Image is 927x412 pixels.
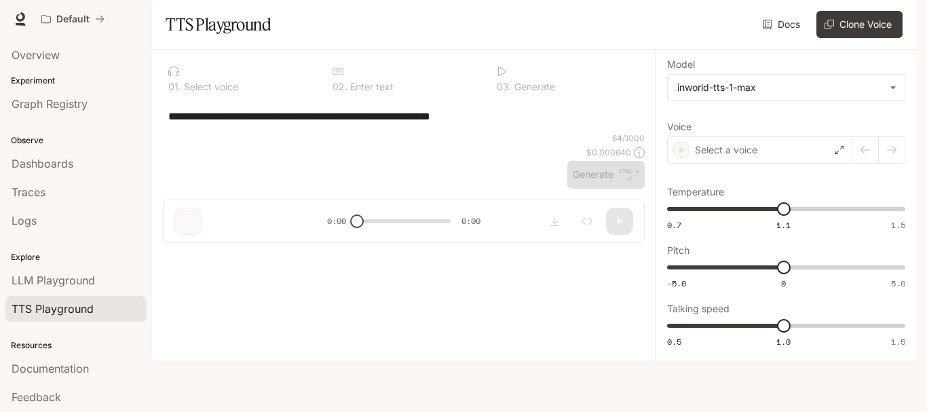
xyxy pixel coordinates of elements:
[667,336,681,348] span: 0.5
[891,219,905,231] span: 1.5
[512,82,555,92] p: Generate
[667,246,689,255] p: Pitch
[667,219,681,231] span: 0.7
[168,82,181,92] p: 0 1 .
[586,147,631,158] p: $ 0.000640
[181,82,238,92] p: Select voice
[166,11,271,38] h1: TTS Playground
[760,11,806,38] a: Docs
[497,82,512,92] p: 0 3 .
[891,278,905,289] span: 5.0
[667,187,724,197] p: Temperature
[668,75,905,100] div: inworld-tts-1-max
[333,82,347,92] p: 0 2 .
[667,278,686,289] span: -5.0
[56,14,90,25] p: Default
[667,304,730,314] p: Talking speed
[667,60,695,69] p: Model
[695,143,757,157] p: Select a voice
[781,278,786,289] span: 0
[677,81,883,94] div: inworld-tts-1-max
[612,132,645,144] p: 64 / 1000
[776,336,791,348] span: 1.0
[891,336,905,348] span: 1.5
[35,5,111,33] button: All workspaces
[347,82,394,92] p: Enter text
[816,11,903,38] button: Clone Voice
[667,122,692,132] p: Voice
